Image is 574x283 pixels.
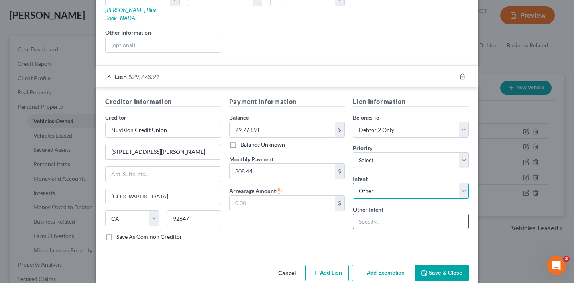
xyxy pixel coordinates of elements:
label: Other Information [105,28,151,37]
button: Add Exemption [352,265,411,281]
input: 0.00 [230,196,335,211]
label: Save As Common Creditor [116,233,182,241]
input: Specify... [353,214,469,230]
a: [PERSON_NAME] Blue Book [105,6,156,21]
input: 0.00 [230,164,335,179]
span: Priority [353,145,372,151]
input: (optional) [106,37,221,52]
div: $ [335,164,344,179]
h5: Payment Information [229,97,345,107]
button: Add Lien [305,265,349,281]
span: Lien [115,73,127,80]
h5: Lien Information [353,97,469,107]
button: Cancel [272,265,302,281]
span: Creditor [105,114,126,121]
label: Balance Unknown [240,141,285,149]
label: Balance [229,113,249,122]
div: $ [335,196,344,211]
input: Enter city... [106,189,221,204]
button: Save & Close [415,265,469,281]
span: 3 [563,256,570,262]
input: Enter address... [106,144,221,159]
input: Apt, Suite, etc... [106,167,221,182]
h5: Creditor Information [105,97,221,107]
div: $ [335,122,344,137]
input: Search creditor by name... [105,122,221,138]
label: Monthly Payment [229,155,273,163]
label: Other Intent [353,205,383,214]
label: Intent [353,175,368,183]
label: Arrearage Amount [229,186,282,195]
iframe: Intercom live chat [547,256,566,275]
a: NADA [120,14,135,21]
input: 0.00 [230,122,335,137]
input: Enter zip... [167,210,221,226]
span: $29,778.91 [128,73,159,80]
span: Belongs To [353,114,379,121]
